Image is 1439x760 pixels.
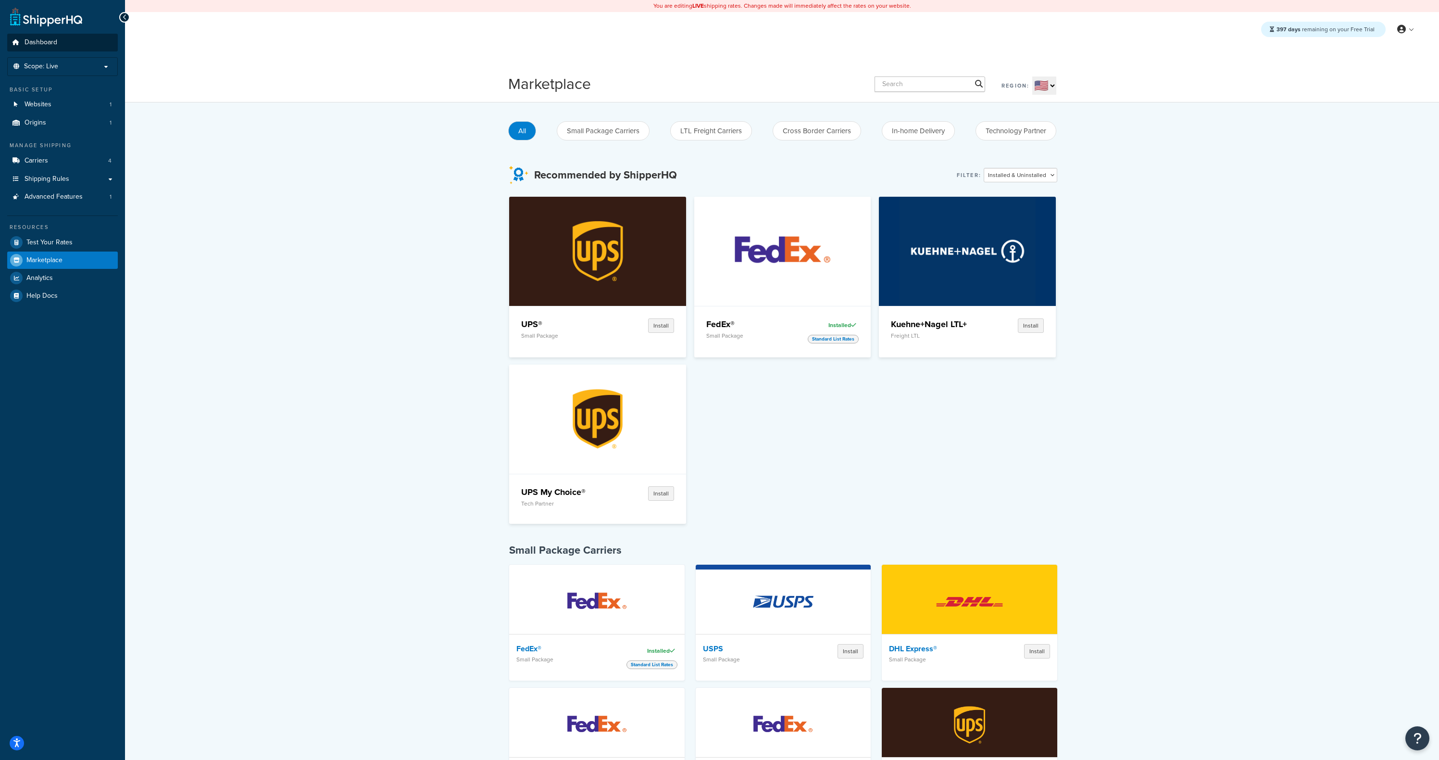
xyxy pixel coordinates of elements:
[670,121,752,140] button: LTL Freight Carriers
[7,234,118,251] a: Test Your Rates
[7,152,118,170] li: Carriers
[692,1,704,10] b: LIVE
[26,256,63,265] span: Marketplace
[976,121,1056,140] button: Technology Partner
[508,73,591,95] h1: Marketplace
[509,365,686,524] a: UPS My Choice®UPS My Choice®Tech PartnerInstall
[557,121,650,140] button: Small Package Carriers
[25,193,83,201] span: Advanced Features
[694,197,871,357] a: FedEx®FedEx®Small PackageInstalledStandard List Rates
[882,565,1057,681] a: DHL Express®DHL Express®Small PackageInstall
[26,239,73,247] span: Test Your Rates
[714,197,851,305] img: FedEx®
[25,157,48,165] span: Carriers
[706,332,798,339] p: Small Package
[626,660,677,669] span: Standard List Rates
[26,274,53,282] span: Analytics
[927,691,1012,759] img: UPS Access Point® Shipping
[879,197,1056,357] a: Kuehne+Nagel LTL+Kuehne+Nagel LTL+Freight LTLInstall
[808,335,859,343] span: Standard List Rates
[521,318,613,330] h4: UPS®
[24,63,58,71] span: Scope: Live
[838,644,863,659] button: Install
[623,644,677,658] div: Installed
[1001,79,1029,92] label: Region:
[7,96,118,114] li: Websites
[25,101,51,109] span: Websites
[706,318,798,330] h4: FedEx®
[7,223,118,231] div: Resources
[7,152,118,170] a: Carriers4
[509,543,1057,557] h4: Small Package Carriers
[26,292,58,300] span: Help Docs
[889,644,989,654] h4: DHL Express®
[555,691,639,759] img: FedEx Ground Economy
[555,568,639,635] img: FedEx®
[521,332,613,339] p: Small Package
[530,365,666,473] img: UPS My Choice®
[534,169,677,181] h3: Recommended by ShipperHQ
[7,34,118,51] a: Dashboard
[516,644,616,654] h4: FedEx®
[7,114,118,132] a: Origins1
[1276,25,1301,34] strong: 397 days
[1018,318,1044,333] button: Install
[889,656,989,663] p: Small Package
[7,269,118,287] a: Analytics
[110,101,112,109] span: 1
[108,157,112,165] span: 4
[509,197,686,357] a: UPS®UPS®Small PackageInstall
[875,76,985,92] input: Search
[530,197,666,305] img: UPS®
[7,170,118,188] a: Shipping Rules
[25,119,46,127] span: Origins
[900,197,1036,305] img: Kuehne+Nagel LTL+
[7,252,118,269] a: Marketplace
[521,486,613,498] h4: UPS My Choice®
[741,568,825,635] img: USPS
[648,318,674,333] button: Install
[7,114,118,132] li: Origins
[882,121,955,140] button: In-home Delivery
[7,188,118,206] li: Advanced Features
[7,96,118,114] a: Websites1
[1405,726,1429,750] button: Open Resource Center
[703,656,802,663] p: Small Package
[25,38,57,47] span: Dashboard
[741,691,825,759] img: FedEx® Hold at Location
[7,188,118,206] a: Advanced Features1
[1276,25,1375,34] span: remaining on your Free Trial
[521,500,613,507] p: Tech Partner
[1024,644,1050,659] button: Install
[927,568,1012,635] img: DHL Express®
[7,287,118,304] a: Help Docs
[957,168,981,182] label: Filter:
[25,175,69,183] span: Shipping Rules
[7,141,118,150] div: Manage Shipping
[110,193,112,201] span: 1
[891,318,982,330] h4: Kuehne+Nagel LTL+
[773,121,861,140] button: Cross Border Carriers
[509,565,685,681] a: FedEx®FedEx®Small PackageInstalledStandard List Rates
[508,121,536,140] button: All
[110,119,112,127] span: 1
[703,644,802,654] h4: USPS
[696,565,871,681] a: USPSUSPSSmall PackageInstall
[516,656,616,663] p: Small Package
[648,486,674,501] button: Install
[891,332,982,339] p: Freight LTL
[804,318,859,332] div: Installed
[7,86,118,94] div: Basic Setup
